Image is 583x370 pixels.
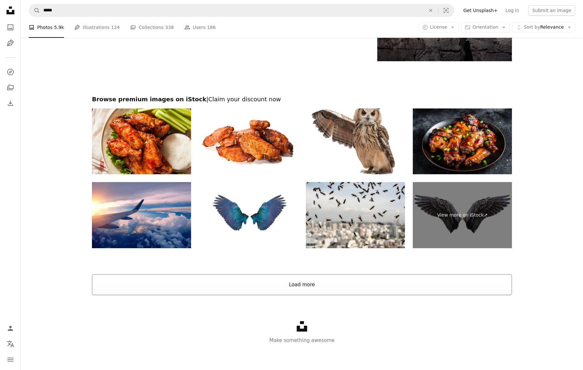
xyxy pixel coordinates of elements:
[4,81,17,94] a: Collections
[29,4,454,17] form: Find visuals sitewide
[199,108,298,175] img: Fried chicken wings on a white background
[29,4,40,17] button: Search Unsplash
[92,182,191,248] img: Close-up of airplane wing flying at sunrise
[461,22,510,33] button: Orientation
[4,97,17,110] a: Download History
[413,182,512,248] a: View more on iStock↗
[4,65,17,78] a: Explore
[21,336,583,344] p: Make something awesome
[306,182,405,248] img: Plague of ants
[74,17,120,38] a: Illustrations 124
[92,95,512,103] h2: Browse premium images on iStock
[4,36,17,50] a: Illustrations
[419,22,459,33] button: License
[438,4,454,17] button: Visual search
[4,353,17,366] button: Menu
[512,22,575,33] button: Sort byRelevance
[92,108,191,175] img: Barbecue Buffalo Chicken Wings
[4,4,17,18] a: Home — Unsplash
[206,96,281,103] span: | Claim your discount now
[92,274,512,295] button: Load more
[4,21,17,34] a: Photos
[130,17,174,38] a: Collections 338
[207,24,216,31] span: 186
[184,17,216,38] a: Users 186
[430,24,447,30] span: License
[306,108,405,175] img: Wise owl
[472,24,498,30] span: Orientation
[528,5,575,16] button: Submit an image
[424,4,438,17] button: Clear
[165,24,174,31] span: 338
[501,5,523,16] a: Log in
[4,322,17,335] a: Log in / Sign up
[4,337,17,350] button: Language
[524,24,564,31] span: Relevance
[413,108,512,175] img: Baked chicken wings with sweet chili sauce in a plate. Black background. Top view
[524,24,540,30] span: Sort by
[111,24,120,31] span: 124
[459,5,501,16] a: Get Unsplash+
[199,182,298,248] img: The rear wings of the blue and gold macaw isolated on white background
